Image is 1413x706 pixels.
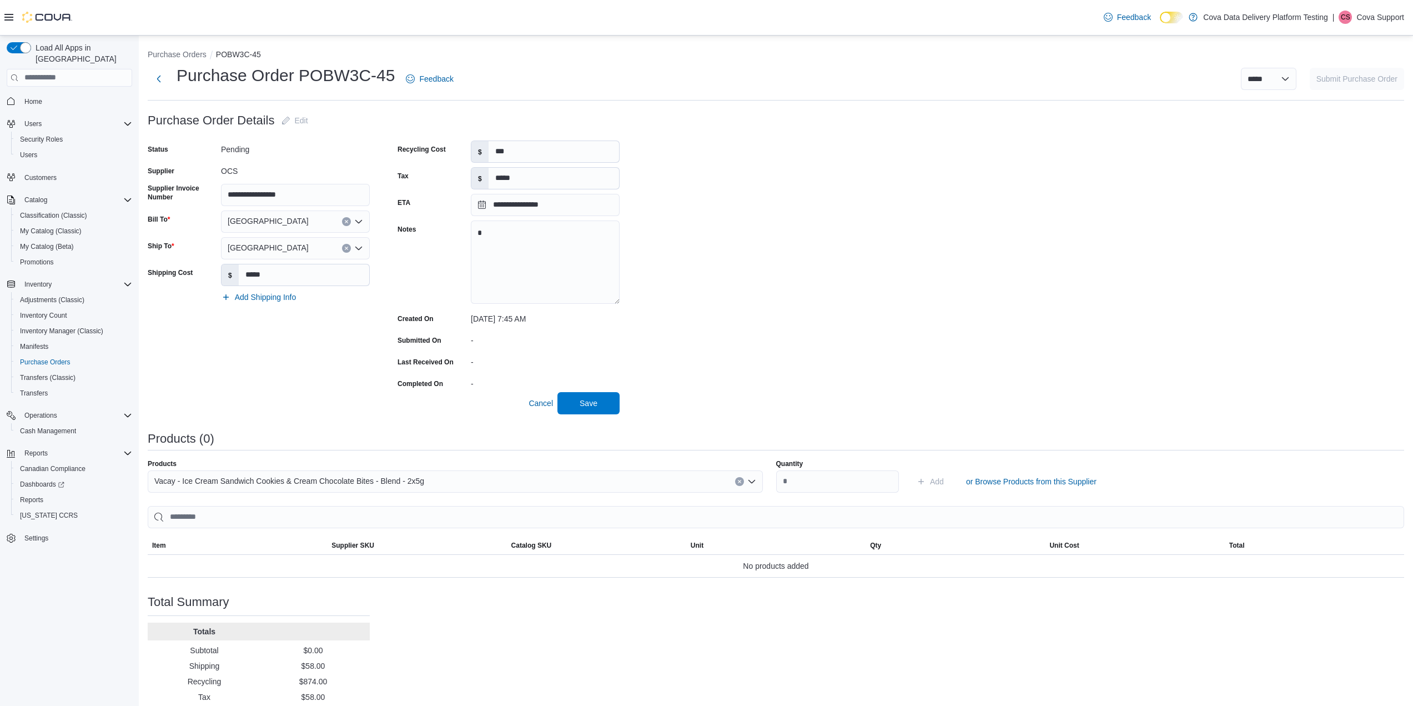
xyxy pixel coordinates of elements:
[471,310,620,323] div: [DATE] 7:45 AM
[221,162,370,176] div: OCS
[20,151,37,159] span: Users
[776,459,803,468] label: Quantity
[16,148,132,162] span: Users
[148,184,217,202] label: Supplier Invoice Number
[295,115,308,126] span: Edit
[16,493,132,507] span: Reports
[152,541,166,550] span: Item
[16,309,132,322] span: Inventory Count
[507,537,686,554] button: Catalog SKU
[2,192,137,208] button: Catalog
[20,227,82,236] span: My Catalog (Classic)
[398,225,416,234] label: Notes
[261,676,365,687] p: $874.00
[2,408,137,423] button: Operations
[398,145,446,154] label: Recycling Cost
[148,68,170,90] button: Next
[148,49,1404,62] nav: An example of EuiBreadcrumbs
[228,214,309,228] span: [GEOGRAPHIC_DATA]
[16,462,90,475] a: Canadian Compliance
[24,97,42,106] span: Home
[16,293,132,307] span: Adjustments (Classic)
[16,387,132,400] span: Transfers
[11,292,137,308] button: Adjustments (Classic)
[398,314,434,323] label: Created On
[20,278,132,291] span: Inventory
[1341,11,1350,24] span: CS
[148,459,177,468] label: Products
[16,209,132,222] span: Classification (Classic)
[2,277,137,292] button: Inventory
[24,173,57,182] span: Customers
[148,114,275,127] h3: Purchase Order Details
[691,541,703,550] span: Unit
[22,12,72,23] img: Cova
[327,537,506,554] button: Supplier SKU
[20,389,48,398] span: Transfers
[2,169,137,186] button: Customers
[354,217,363,226] button: Open list of options
[177,64,395,87] h1: Purchase Order POBW3C-45
[24,411,57,420] span: Operations
[152,692,257,703] p: Tax
[24,280,52,289] span: Inventory
[20,342,48,351] span: Manifests
[11,492,137,508] button: Reports
[471,168,489,189] label: $
[20,447,52,460] button: Reports
[580,398,597,409] span: Save
[16,478,69,491] a: Dashboards
[1160,12,1183,23] input: Dark Mode
[16,240,78,253] a: My Catalog (Beta)
[20,171,132,184] span: Customers
[1049,541,1079,550] span: Unit Cost
[20,447,132,460] span: Reports
[16,355,132,369] span: Purchase Orders
[148,268,193,277] label: Shipping Cost
[524,392,557,414] button: Cancel
[511,541,552,550] span: Catalog SKU
[2,93,137,109] button: Home
[735,477,744,486] button: Clear input
[20,117,132,131] span: Users
[11,132,137,147] button: Security Roles
[152,676,257,687] p: Recycling
[16,509,132,522] span: Washington CCRS
[930,476,944,487] span: Add
[866,537,1045,554] button: Qty
[261,645,365,656] p: $0.00
[1117,12,1151,23] span: Feedback
[148,242,174,251] label: Ship To
[20,532,53,545] a: Settings
[11,208,137,223] button: Classification (Classic)
[16,509,82,522] a: [US_STATE] CCRS
[11,239,137,254] button: My Catalog (Beta)
[20,193,132,207] span: Catalog
[20,358,71,367] span: Purchase Orders
[217,286,301,308] button: Add Shipping Info
[2,530,137,546] button: Settings
[16,462,132,475] span: Canadian Compliance
[747,477,756,486] button: Open list of options
[261,660,365,672] p: $58.00
[471,375,620,388] div: -
[11,223,137,239] button: My Catalog (Classic)
[1229,541,1245,550] span: Total
[16,424,132,438] span: Cash Management
[20,373,76,382] span: Transfers (Classic)
[16,240,132,253] span: My Catalog (Beta)
[1099,6,1155,28] a: Feedback
[398,358,454,367] label: Last Received On
[20,94,132,108] span: Home
[398,379,443,388] label: Completed On
[20,480,64,489] span: Dashboards
[16,340,53,353] a: Manifests
[1045,537,1224,554] button: Unit Cost
[354,244,363,253] button: Open list of options
[419,73,453,84] span: Feedback
[1339,11,1352,24] div: Cova Support
[11,339,137,354] button: Manifests
[20,242,74,251] span: My Catalog (Beta)
[11,308,137,323] button: Inventory Count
